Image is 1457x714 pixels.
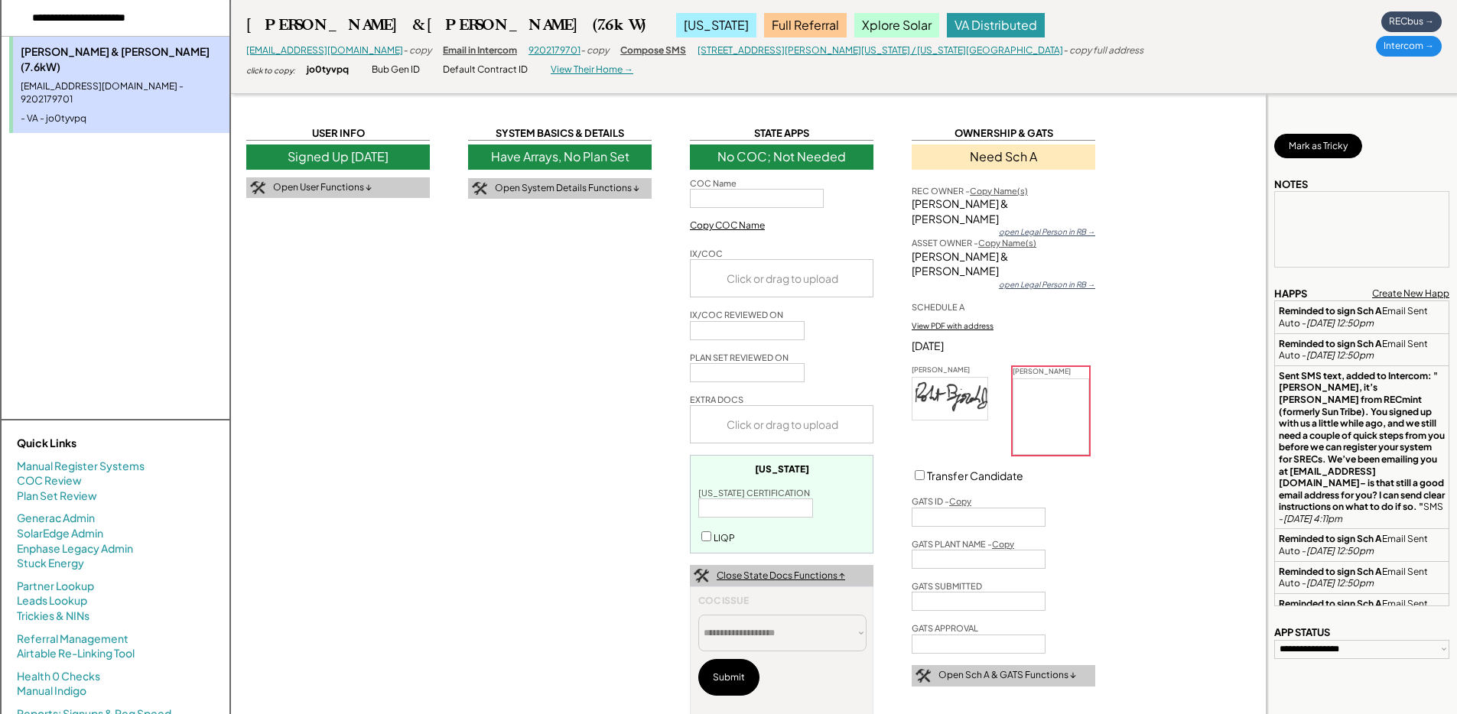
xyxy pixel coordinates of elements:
[17,609,89,624] a: Trickies & NINs
[21,112,222,125] div: - VA - jo0tyvpq
[690,394,743,405] div: EXTRA DOCS
[17,683,86,699] a: Manual Indigo
[947,13,1045,37] div: VA Distributed
[698,595,749,607] div: COC ISSUE
[927,469,1023,482] label: Transfer Candidate
[691,406,874,443] div: Click or drag to upload
[854,13,939,37] div: Xplore Solar
[17,473,82,488] a: COC Review
[1279,370,1446,513] strong: Sent SMS text, added to Intercom: "[PERSON_NAME], it’s [PERSON_NAME] from RECmint (formerly Sun T...
[717,570,845,583] div: Close State Docs Functions ↑
[912,622,978,634] div: GATS APPROVAL
[17,646,135,661] a: Airtable Re-Linking Tool
[581,44,609,57] div: - copy
[1381,11,1442,32] div: RECbus →
[912,495,971,507] div: GATS ID -
[755,463,809,475] div: [US_STATE]
[17,459,145,474] a: Manual Register Systems
[912,580,982,592] div: GATS SUBMITTED
[1279,370,1445,525] div: SMS -
[17,436,170,451] div: Quick Links
[250,181,265,195] img: tool-icon.png
[970,186,1028,196] u: Copy Name(s)
[21,44,222,74] div: [PERSON_NAME] & [PERSON_NAME] (7.6kW)
[916,669,931,683] img: tool-icon.png
[273,181,372,194] div: Open User Functions ↓
[690,144,873,169] div: No COC; Not Needed
[978,238,1036,248] u: Copy Name(s)
[1279,338,1382,349] strong: Reminded to sign Sch A
[246,126,430,141] div: USER INFO
[528,44,581,56] a: 9202179701
[1283,513,1342,524] em: [DATE] 4:11pm
[17,593,87,609] a: Leads Lookup
[246,44,403,56] a: [EMAIL_ADDRESS][DOMAIN_NAME]
[992,539,1014,549] u: Copy
[307,63,349,76] div: jo0tyvpq
[17,631,128,647] a: Referral Management
[17,556,84,571] a: Stuck Energy
[246,144,430,169] div: Signed Up [DATE]
[691,260,874,297] div: Click or drag to upload
[690,219,765,232] div: Copy COC Name
[1274,134,1362,158] button: Mark as Tricky
[17,488,97,504] a: Plan Set Review
[698,44,1063,56] a: [STREET_ADDRESS][PERSON_NAME][US_STATE] / [US_STATE][GEOGRAPHIC_DATA]
[912,196,1095,226] div: [PERSON_NAME] & [PERSON_NAME]
[246,65,295,76] div: click to copy:
[999,226,1095,237] div: open Legal Person in RB →
[246,15,646,34] div: [PERSON_NAME] & [PERSON_NAME] (7.6kW)
[403,44,431,57] div: - copy
[676,13,756,37] div: [US_STATE]
[1279,598,1382,609] strong: Reminded to sign Sch A
[1372,287,1449,300] div: Create New Happ
[690,248,723,259] div: IX/COC
[912,185,1028,196] div: REC OWNER -
[690,352,789,363] div: PLAN SET REVIEWED ON
[912,538,1014,550] div: GATS PLANT NAME -
[912,249,1095,279] div: [PERSON_NAME] & [PERSON_NAME]
[698,659,759,696] button: Submit
[1274,177,1308,191] div: NOTES
[1274,625,1330,639] div: APP STATUS
[1279,533,1382,544] strong: Reminded to sign Sch A
[912,339,1095,354] div: [DATE]
[1306,317,1374,329] em: [DATE] 12:50pm
[1013,379,1088,454] img: yH5BAEAAAAALAAAAAABAAEAAAIBRAA7
[1279,533,1445,557] div: Email Sent Auto -
[938,669,1076,682] div: Open Sch A & GATS Functions ↓
[443,63,528,76] div: Default Contract ID
[1279,566,1445,589] div: Email Sent Auto -
[1306,349,1374,361] em: [DATE] 12:50pm
[17,669,100,684] a: Health 0 Checks
[912,144,1095,169] div: Need Sch A
[1013,367,1089,377] div: [PERSON_NAME]
[468,126,652,141] div: SYSTEM BASICS & DETAILS
[912,126,1095,141] div: OWNERSHIP & GATS
[1279,305,1382,316] strong: Reminded to sign Sch A
[468,144,652,169] div: Have Arrays, No Plan Set
[912,365,988,375] div: [PERSON_NAME]
[620,44,686,57] div: Compose SMS
[372,63,420,76] div: Bub Gen ID
[1279,566,1382,577] strong: Reminded to sign Sch A
[714,532,735,544] label: LIQP
[999,279,1095,290] div: open Legal Person in RB →
[698,487,810,498] div: [US_STATE] CERTIFICATION
[551,63,633,76] div: View Their Home →
[690,126,873,141] div: STATE APPS
[1306,577,1374,589] em: [DATE] 12:50pm
[443,44,517,57] div: Email in Intercom
[21,80,222,106] div: [EMAIL_ADDRESS][DOMAIN_NAME] - 9202179701
[1279,598,1445,622] div: Email Sent Auto -
[17,541,133,557] a: Enphase Legacy Admin
[1376,36,1442,57] div: Intercom →
[472,182,487,196] img: tool-icon.png
[1274,287,1307,300] div: HAPPS
[1063,44,1143,57] div: - copy full address
[912,237,1036,248] div: ASSET OWNER -
[17,511,95,526] a: Generac Admin
[690,177,737,189] div: COC Name
[690,309,783,320] div: IX/COC REVIEWED ON
[694,569,709,583] img: tool-icon.png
